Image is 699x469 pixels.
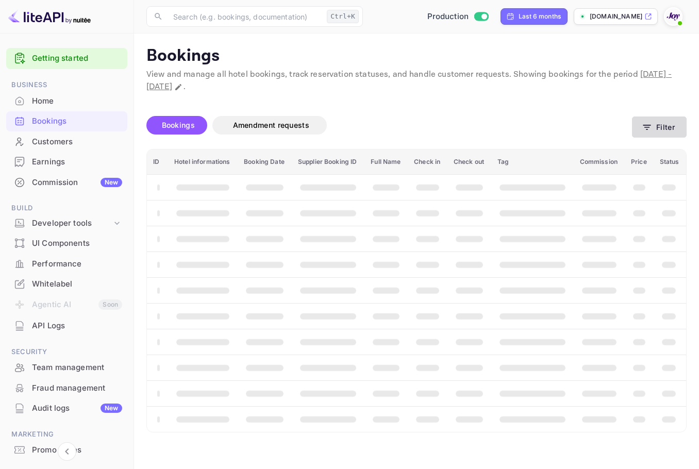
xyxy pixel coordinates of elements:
[6,316,127,336] div: API Logs
[167,6,323,27] input: Search (e.g. bookings, documentation)
[6,214,127,232] div: Developer tools
[6,91,127,111] div: Home
[654,149,686,175] th: Status
[238,149,292,175] th: Booking Date
[6,203,127,214] span: Build
[6,358,127,377] a: Team management
[32,156,122,168] div: Earnings
[233,121,309,129] span: Amendment requests
[6,173,127,192] a: CommissionNew
[6,152,127,172] div: Earnings
[6,440,127,459] a: Promo codes
[32,95,122,107] div: Home
[6,378,127,398] div: Fraud management
[146,69,672,92] span: [DATE] - [DATE]
[625,149,654,175] th: Price
[6,79,127,91] span: Business
[101,404,122,413] div: New
[6,173,127,193] div: CommissionNew
[6,254,127,273] a: Performance
[32,320,122,332] div: API Logs
[6,429,127,440] span: Marketing
[423,11,493,23] div: Switch to Sandbox mode
[8,8,91,25] img: LiteAPI logo
[32,115,122,127] div: Bookings
[32,136,122,148] div: Customers
[32,278,122,290] div: Whitelabel
[6,274,127,294] div: Whitelabel
[519,12,561,21] div: Last 6 months
[32,382,122,394] div: Fraud management
[6,111,127,130] a: Bookings
[6,440,127,460] div: Promo codes
[32,217,112,229] div: Developer tools
[32,238,122,249] div: UI Components
[32,177,122,189] div: Commission
[6,254,127,274] div: Performance
[147,149,168,175] th: ID
[6,346,127,358] span: Security
[168,149,238,175] th: Hotel informations
[32,403,122,414] div: Audit logs
[590,12,642,21] p: [DOMAIN_NAME]
[632,116,687,138] button: Filter
[162,121,195,129] span: Bookings
[146,46,687,66] p: Bookings
[6,91,127,110] a: Home
[6,152,127,171] a: Earnings
[146,116,632,135] div: account-settings tabs
[6,398,127,418] div: Audit logsNew
[364,149,408,175] th: Full Name
[147,149,686,432] table: booking table
[6,132,127,152] div: Customers
[6,316,127,335] a: API Logs
[6,358,127,378] div: Team management
[6,48,127,69] div: Getting started
[491,149,574,175] th: Tag
[32,53,122,64] a: Getting started
[6,274,127,293] a: Whitelabel
[6,378,127,397] a: Fraud management
[408,149,447,175] th: Check in
[574,149,625,175] th: Commission
[32,258,122,270] div: Performance
[146,69,687,93] p: View and manage all hotel bookings, track reservation statuses, and handle customer requests. Sho...
[427,11,469,23] span: Production
[101,178,122,187] div: New
[32,362,122,374] div: Team management
[6,111,127,131] div: Bookings
[32,444,122,456] div: Promo codes
[173,82,184,92] button: Change date range
[447,149,491,175] th: Check out
[665,8,681,25] img: With Joy
[292,149,364,175] th: Supplier Booking ID
[327,10,359,23] div: Ctrl+K
[6,233,127,254] div: UI Components
[6,233,127,253] a: UI Components
[6,398,127,417] a: Audit logsNew
[6,132,127,151] a: Customers
[58,442,76,461] button: Collapse navigation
